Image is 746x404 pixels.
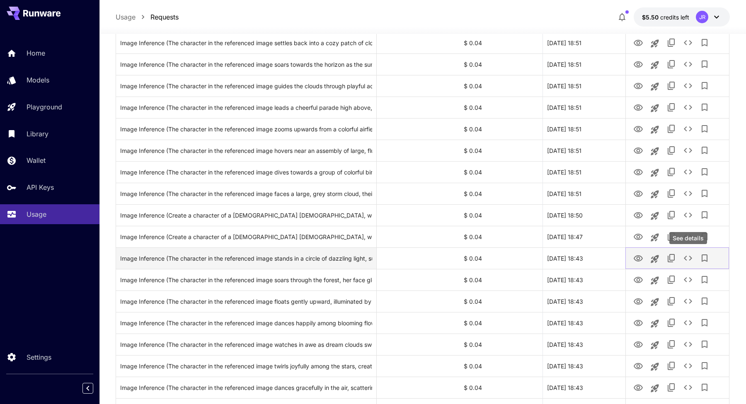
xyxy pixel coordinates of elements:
[680,56,696,73] button: See details
[543,75,625,97] div: 23 Sep, 2025 18:51
[630,206,647,223] button: View
[696,164,713,180] button: Add to library
[647,35,663,52] button: Launch in playground
[630,249,647,266] button: View
[120,140,372,161] div: Click to copy prompt
[663,99,680,116] button: Copy TaskUUID
[543,247,625,269] div: 23 Sep, 2025 18:43
[120,312,372,334] div: Click to copy prompt
[27,102,62,112] p: Playground
[120,226,372,247] div: Click to copy prompt
[543,377,625,398] div: 23 Sep, 2025 18:43
[680,228,696,245] button: See details
[460,53,543,75] div: $ 0.04
[647,165,663,181] button: Launch in playground
[120,356,372,377] div: Click to copy prompt
[680,164,696,180] button: See details
[150,12,179,22] a: Requests
[120,54,372,75] div: Click to copy prompt
[543,118,625,140] div: 23 Sep, 2025 18:51
[543,334,625,355] div: 23 Sep, 2025 18:43
[647,229,663,246] button: Launch in playground
[460,204,543,226] div: $ 0.04
[696,56,713,73] button: Add to library
[696,336,713,353] button: Add to library
[630,357,647,374] button: View
[27,209,46,219] p: Usage
[663,56,680,73] button: Copy TaskUUID
[116,12,179,22] nav: breadcrumb
[460,312,543,334] div: $ 0.04
[543,183,625,204] div: 23 Sep, 2025 18:51
[663,379,680,396] button: Copy TaskUUID
[663,34,680,51] button: Copy TaskUUID
[120,291,372,312] div: Click to copy prompt
[680,207,696,223] button: See details
[27,182,54,192] p: API Keys
[630,99,647,116] button: View
[696,142,713,159] button: Add to library
[630,163,647,180] button: View
[647,251,663,267] button: Launch in playground
[663,293,680,310] button: Copy TaskUUID
[696,77,713,94] button: Add to library
[647,57,663,73] button: Launch in playground
[663,250,680,266] button: Copy TaskUUID
[27,75,49,85] p: Models
[647,186,663,203] button: Launch in playground
[647,272,663,289] button: Launch in playground
[543,226,625,247] div: 23 Sep, 2025 18:47
[680,314,696,331] button: See details
[696,358,713,374] button: Add to library
[680,379,696,396] button: See details
[663,207,680,223] button: Copy TaskUUID
[642,14,660,21] span: $5.50
[460,97,543,118] div: $ 0.04
[696,314,713,331] button: Add to library
[543,32,625,53] div: 23 Sep, 2025 18:51
[116,12,136,22] a: Usage
[460,161,543,183] div: $ 0.04
[696,34,713,51] button: Add to library
[647,78,663,95] button: Launch in playground
[663,336,680,353] button: Copy TaskUUID
[680,77,696,94] button: See details
[27,155,46,165] p: Wallet
[647,358,663,375] button: Launch in playground
[460,183,543,204] div: $ 0.04
[630,77,647,94] button: View
[120,183,372,204] div: Click to copy prompt
[647,337,663,353] button: Launch in playground
[630,228,647,245] button: View
[663,185,680,202] button: Copy TaskUUID
[696,379,713,396] button: Add to library
[680,34,696,51] button: See details
[663,358,680,374] button: Copy TaskUUID
[663,314,680,331] button: Copy TaskUUID
[460,226,543,247] div: $ 0.04
[120,75,372,97] div: Click to copy prompt
[543,269,625,290] div: 23 Sep, 2025 18:43
[696,185,713,202] button: Add to library
[543,53,625,75] div: 23 Sep, 2025 18:51
[120,97,372,118] div: Click to copy prompt
[696,207,713,223] button: Add to library
[647,100,663,116] button: Launch in playground
[696,99,713,116] button: Add to library
[647,143,663,160] button: Launch in playground
[543,290,625,312] div: 23 Sep, 2025 18:43
[680,185,696,202] button: See details
[460,355,543,377] div: $ 0.04
[647,294,663,310] button: Launch in playground
[460,140,543,161] div: $ 0.04
[89,381,99,396] div: Collapse sidebar
[647,121,663,138] button: Launch in playground
[663,228,680,245] button: Copy TaskUUID
[543,312,625,334] div: 23 Sep, 2025 18:43
[680,336,696,353] button: See details
[669,232,707,244] div: See details
[630,336,647,353] button: View
[543,97,625,118] div: 23 Sep, 2025 18:51
[663,77,680,94] button: Copy TaskUUID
